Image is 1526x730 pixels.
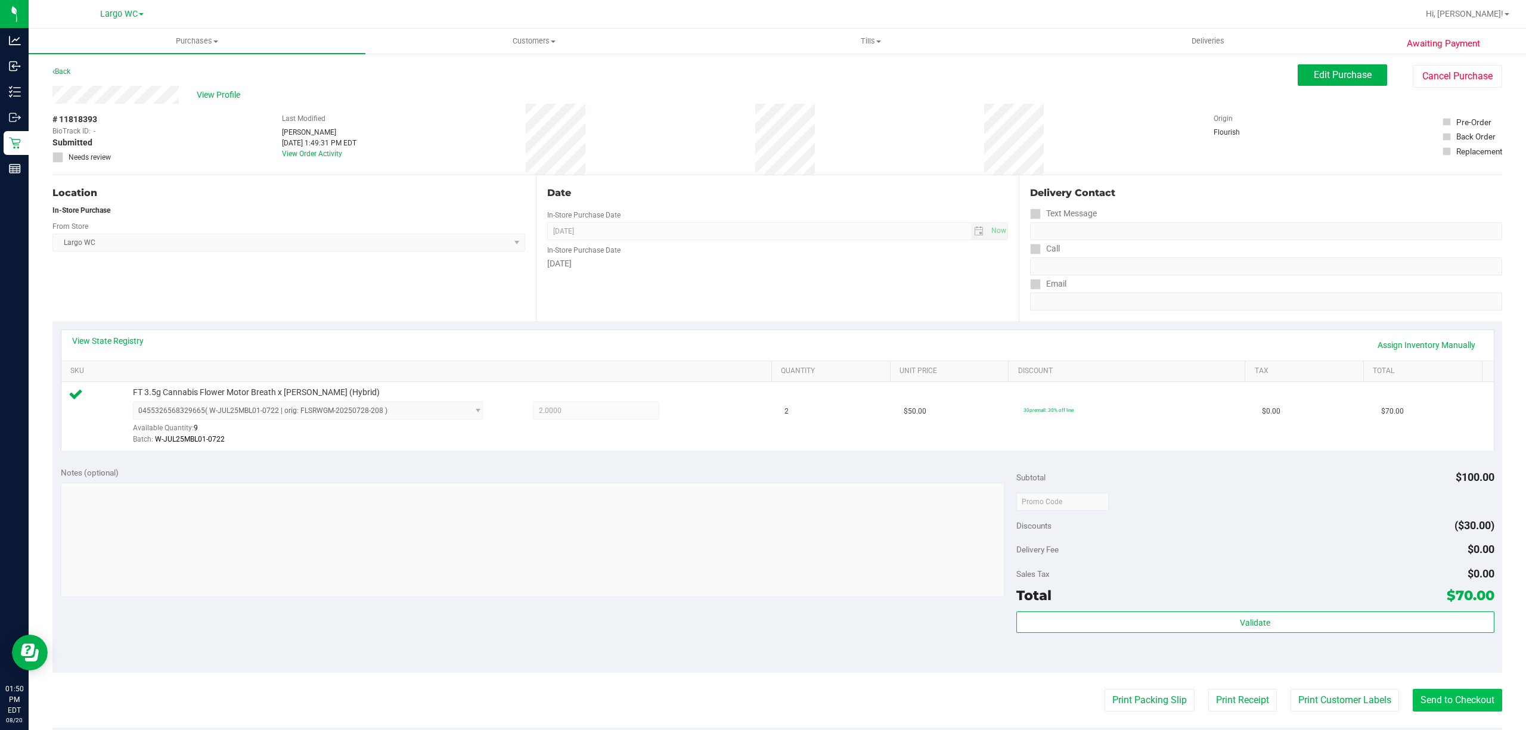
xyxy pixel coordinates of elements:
span: Customers [366,36,702,46]
span: Subtotal [1016,473,1046,482]
a: Purchases [29,29,365,54]
span: 2 [784,406,789,417]
span: Tills [703,36,1038,46]
div: Delivery Contact [1030,186,1502,200]
span: View Profile [197,89,244,101]
div: Available Quantity: [133,420,501,443]
div: Pre-Order [1456,116,1491,128]
label: Last Modified [282,113,325,124]
span: Purchases [29,36,365,46]
span: 30premall: 30% off line [1023,407,1074,413]
div: Flourish [1214,127,1273,138]
a: Tills [702,29,1039,54]
span: Largo WC [100,9,138,19]
button: Cancel Purchase [1413,65,1502,88]
inline-svg: Reports [9,163,21,175]
a: Total [1373,366,1477,376]
label: Call [1030,240,1060,257]
span: FT 3.5g Cannabis Flower Motor Breath x [PERSON_NAME] (Hybrid) [133,387,380,398]
strong: In-Store Purchase [52,206,110,215]
a: Unit Price [900,366,1004,376]
span: Hi, [PERSON_NAME]! [1426,9,1503,18]
span: Awaiting Payment [1407,37,1480,51]
inline-svg: Analytics [9,35,21,46]
button: Print Packing Slip [1105,689,1195,712]
inline-svg: Retail [9,137,21,149]
span: Edit Purchase [1314,69,1372,80]
a: View Order Activity [282,150,342,158]
a: Quantity [781,366,885,376]
span: Delivery Fee [1016,545,1059,554]
span: # 11818393 [52,113,97,126]
label: Email [1030,275,1066,293]
span: Discounts [1016,515,1052,536]
a: Assign Inventory Manually [1370,335,1483,355]
span: Sales Tax [1016,569,1050,579]
inline-svg: Inbound [9,60,21,72]
span: $70.00 [1381,406,1404,417]
label: Text Message [1030,205,1097,222]
iframe: Resource center [12,635,48,670]
div: Back Order [1456,131,1496,142]
span: Notes (optional) [61,468,119,477]
p: 08/20 [5,716,23,725]
a: Customers [365,29,702,54]
span: $0.00 [1468,567,1494,580]
span: BioTrack ID: [52,126,91,136]
input: Promo Code [1016,493,1109,511]
a: SKU [70,366,767,376]
span: Submitted [52,136,92,149]
button: Edit Purchase [1298,64,1387,86]
div: [DATE] 1:49:31 PM EDT [282,138,356,148]
label: Origin [1214,113,1233,124]
span: Total [1016,587,1052,604]
input: Format: (999) 999-9999 [1030,257,1502,275]
span: Validate [1240,618,1270,628]
div: Date [547,186,1009,200]
input: Format: (999) 999-9999 [1030,222,1502,240]
button: Print Customer Labels [1291,689,1399,712]
label: From Store [52,221,88,232]
label: In-Store Purchase Date [547,210,621,220]
inline-svg: Inventory [9,86,21,98]
p: 01:50 PM EDT [5,684,23,716]
a: View State Registry [72,335,144,347]
span: Needs review [69,152,111,163]
a: Deliveries [1040,29,1376,54]
span: ($30.00) [1454,519,1494,532]
span: $100.00 [1456,471,1494,483]
button: Print Receipt [1208,689,1277,712]
span: $70.00 [1447,587,1494,604]
span: $50.00 [904,406,926,417]
div: [DATE] [547,257,1009,270]
label: In-Store Purchase Date [547,245,621,256]
span: - [94,126,95,136]
a: Discount [1018,366,1241,376]
span: W-JUL25MBL01-0722 [155,435,225,443]
span: 9 [194,424,198,432]
span: $0.00 [1468,543,1494,555]
span: Batch: [133,435,153,443]
div: Replacement [1456,145,1502,157]
div: Location [52,186,525,200]
button: Send to Checkout [1413,689,1502,712]
span: $0.00 [1262,406,1280,417]
a: Tax [1255,366,1359,376]
a: Back [52,67,70,76]
inline-svg: Outbound [9,111,21,123]
div: [PERSON_NAME] [282,127,356,138]
button: Validate [1016,611,1494,633]
span: Deliveries [1175,36,1240,46]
